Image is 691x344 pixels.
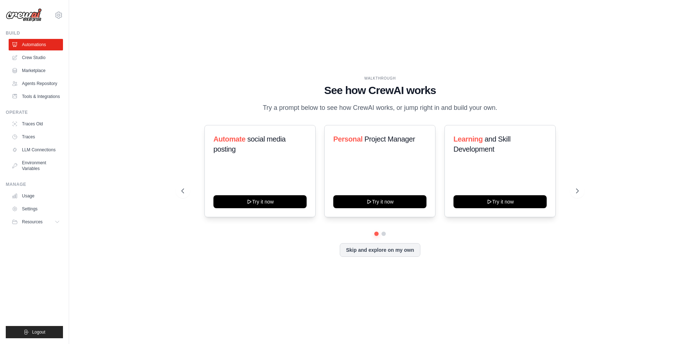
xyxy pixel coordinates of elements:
a: Agents Repository [9,78,63,89]
a: Traces Old [9,118,63,130]
a: Usage [9,190,63,202]
a: Automations [9,39,63,50]
span: Personal [333,135,362,143]
button: Try it now [333,195,426,208]
span: Learning [453,135,483,143]
a: LLM Connections [9,144,63,156]
span: Logout [32,329,45,335]
a: Crew Studio [9,52,63,63]
button: Try it now [213,195,307,208]
a: Settings [9,203,63,215]
span: social media posting [213,135,286,153]
a: Tools & Integrations [9,91,63,102]
h1: See how CrewAI works [181,84,579,97]
button: Resources [9,216,63,228]
button: Skip and explore on my own [340,243,420,257]
a: Traces [9,131,63,143]
a: Marketplace [9,65,63,76]
a: Environment Variables [9,157,63,174]
div: Build [6,30,63,36]
p: Try a prompt below to see how CrewAI works, or jump right in and build your own. [259,103,501,113]
span: Project Manager [365,135,415,143]
button: Logout [6,326,63,338]
span: and Skill Development [453,135,510,153]
img: Logo [6,8,42,22]
div: WALKTHROUGH [181,76,579,81]
div: Manage [6,182,63,187]
span: Automate [213,135,245,143]
button: Try it now [453,195,547,208]
div: Operate [6,110,63,115]
span: Resources [22,219,42,225]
